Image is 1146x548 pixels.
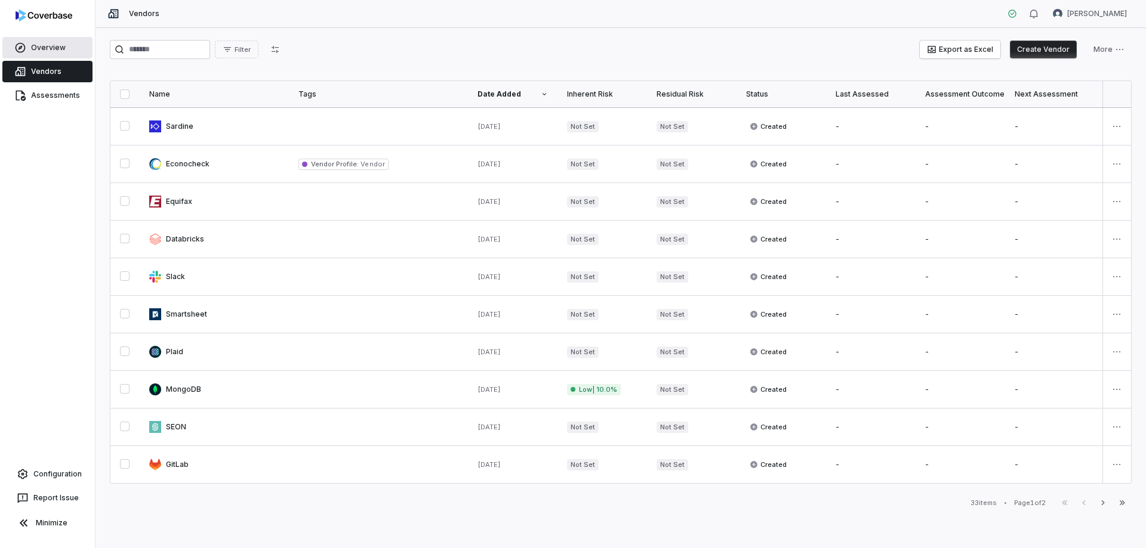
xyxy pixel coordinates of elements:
[5,511,90,535] button: Minimize
[478,160,501,168] span: [DATE]
[567,234,599,245] span: Not Set
[2,37,93,58] a: Overview
[657,196,688,208] span: Not Set
[826,408,916,446] td: -
[1005,183,1095,221] td: -
[478,310,501,318] span: [DATE]
[567,459,599,470] span: Not Set
[657,346,688,358] span: Not Set
[2,61,93,82] a: Vendors
[567,346,599,358] span: Not Set
[1053,9,1062,18] img: Gabriel Zanardo avatar
[657,422,688,433] span: Not Set
[478,235,501,243] span: [DATE]
[657,459,688,470] span: Not Set
[657,271,688,283] span: Not Set
[1005,145,1095,183] td: -
[478,423,501,431] span: [DATE]
[215,41,258,58] button: Filter
[916,371,1005,408] td: -
[567,384,621,395] span: Low | 10.0%
[916,296,1005,333] td: -
[826,333,916,371] td: -
[750,309,787,319] span: Created
[1005,446,1095,484] td: -
[826,108,916,145] td: -
[235,45,251,54] span: Filter
[971,499,997,507] div: 33 items
[1005,371,1095,408] td: -
[826,296,916,333] td: -
[5,487,90,509] button: Report Issue
[750,197,787,206] span: Created
[750,122,787,131] span: Created
[567,271,599,283] span: Not Set
[1014,499,1046,507] div: Page 1 of 2
[311,160,359,168] span: Vendor Profile :
[1086,41,1132,58] button: More
[567,89,637,99] div: Inherent Risk
[1005,408,1095,446] td: -
[567,309,599,320] span: Not Set
[298,89,458,99] div: Tags
[1005,296,1095,333] td: -
[916,221,1005,258] td: -
[916,183,1005,221] td: -
[1005,258,1095,296] td: -
[567,196,599,208] span: Not Set
[657,384,688,395] span: Not Set
[657,309,688,320] span: Not Set
[478,197,501,206] span: [DATE]
[657,234,688,245] span: Not Set
[567,121,599,132] span: Not Set
[1046,5,1134,23] button: Gabriel Zanardo avatar[PERSON_NAME]
[1067,9,1127,18] span: [PERSON_NAME]
[750,422,787,432] span: Created
[826,371,916,408] td: -
[916,108,1005,145] td: -
[826,145,916,183] td: -
[1015,89,1085,99] div: Next Assessment
[16,10,72,21] img: logo-D7KZi-bG.svg
[657,89,727,99] div: Residual Risk
[826,446,916,484] td: -
[657,159,688,170] span: Not Set
[1010,41,1077,58] button: Create Vendor
[1005,108,1095,145] td: -
[1004,499,1007,507] div: •
[916,333,1005,371] td: -
[836,89,906,99] div: Last Assessed
[750,272,787,281] span: Created
[750,385,787,394] span: Created
[925,89,996,99] div: Assessment Outcome
[478,385,501,394] span: [DATE]
[916,145,1005,183] td: -
[478,348,501,356] span: [DATE]
[478,122,501,131] span: [DATE]
[149,89,279,99] div: Name
[750,159,787,169] span: Created
[750,347,787,357] span: Created
[567,422,599,433] span: Not Set
[746,89,817,99] div: Status
[567,159,599,170] span: Not Set
[920,41,1000,58] button: Export as Excel
[916,258,1005,296] td: -
[750,460,787,469] span: Created
[478,460,501,469] span: [DATE]
[478,89,548,99] div: Date Added
[129,9,159,18] span: Vendors
[1005,333,1095,371] td: -
[2,85,93,106] a: Assessments
[826,221,916,258] td: -
[826,258,916,296] td: -
[1005,221,1095,258] td: -
[657,121,688,132] span: Not Set
[826,183,916,221] td: -
[916,446,1005,484] td: -
[750,234,787,244] span: Created
[478,273,501,281] span: [DATE]
[5,463,90,485] a: Configuration
[916,408,1005,446] td: -
[359,160,384,168] span: Vendor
